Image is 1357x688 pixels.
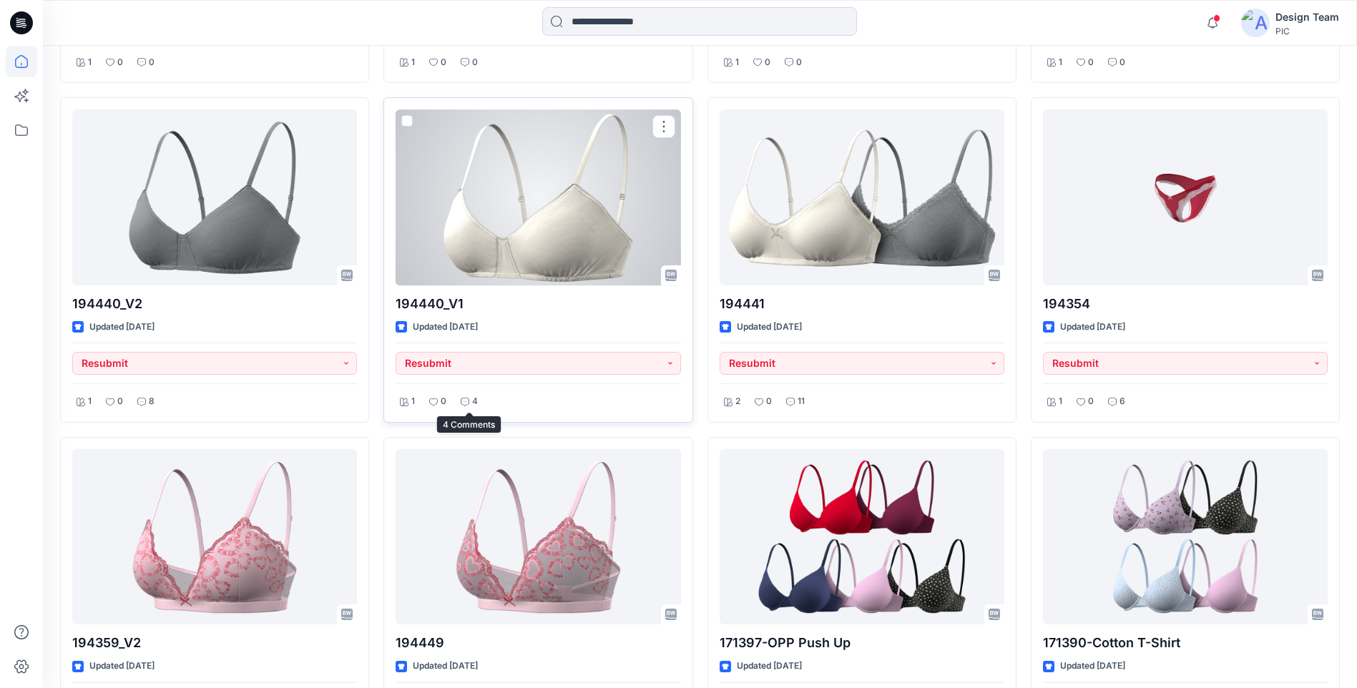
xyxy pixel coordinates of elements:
p: 0 [117,394,123,409]
a: 194440_V1 [396,109,680,285]
p: 194440_V2 [72,294,357,314]
p: 1 [88,55,92,70]
p: 194441 [720,294,1004,314]
p: 0 [796,55,802,70]
p: 171397-OPP Push Up [720,633,1004,653]
a: 194354 [1043,109,1328,285]
a: 171390-Cotton T-Shirt [1043,449,1328,624]
p: 194440_V1 [396,294,680,314]
a: 194440_V2 [72,109,357,285]
p: 194354 [1043,294,1328,314]
p: 0 [441,394,446,409]
p: 8 [149,394,155,409]
p: 0 [766,394,772,409]
p: 11 [798,394,805,409]
a: 194441 [720,109,1004,285]
p: 6 [1120,394,1125,409]
p: 0 [441,55,446,70]
p: Updated [DATE] [89,659,155,674]
div: PIC [1275,26,1339,36]
p: 0 [1120,55,1125,70]
p: 1 [411,394,415,409]
a: 194359_V2 [72,449,357,624]
p: Updated [DATE] [737,320,802,335]
p: Updated [DATE] [89,320,155,335]
p: 4 [472,394,478,409]
a: 194449 [396,449,680,624]
p: 0 [1088,394,1094,409]
img: avatar [1241,9,1270,37]
p: 1 [411,55,415,70]
p: Updated [DATE] [737,659,802,674]
p: 194359_V2 [72,633,357,653]
p: Updated [DATE] [413,320,478,335]
p: 1 [1059,394,1062,409]
p: 1 [735,55,739,70]
p: 0 [472,55,478,70]
p: 171390-Cotton T-Shirt [1043,633,1328,653]
a: 171397-OPP Push Up [720,449,1004,624]
p: 1 [88,394,92,409]
p: Updated [DATE] [413,659,478,674]
div: Design Team [1275,9,1339,26]
p: Updated [DATE] [1060,320,1125,335]
p: Updated [DATE] [1060,659,1125,674]
p: 0 [765,55,770,70]
p: 194449 [396,633,680,653]
p: 0 [1088,55,1094,70]
p: 0 [117,55,123,70]
p: 2 [735,394,740,409]
p: 1 [1059,55,1062,70]
p: 0 [149,55,155,70]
